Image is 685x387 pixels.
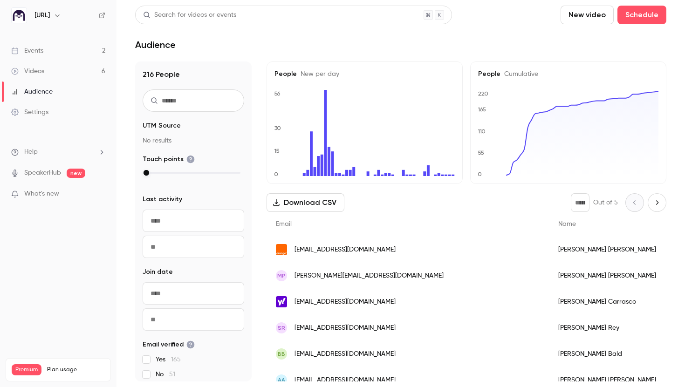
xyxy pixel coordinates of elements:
[276,296,287,307] img: yahoo.fr
[648,193,666,212] button: Next page
[267,193,344,212] button: Download CSV
[143,69,244,80] h1: 216 People
[34,11,50,20] h6: [URL]
[169,371,175,378] span: 51
[24,168,61,178] a: SpeakerHub
[11,46,43,55] div: Events
[143,10,236,20] div: Search for videos or events
[295,349,396,359] span: [EMAIL_ADDRESS][DOMAIN_NAME]
[11,108,48,117] div: Settings
[295,375,396,385] span: [EMAIL_ADDRESS][DOMAIN_NAME]
[593,198,618,207] p: Out of 5
[500,71,538,77] span: Cumulative
[143,267,173,277] span: Join date
[12,364,41,375] span: Premium
[295,297,396,307] span: [EMAIL_ADDRESS][DOMAIN_NAME]
[67,169,85,178] span: new
[278,376,285,384] span: AA
[274,90,281,97] text: 56
[274,148,280,154] text: 15
[143,195,182,204] span: Last activity
[478,90,488,97] text: 220
[156,370,175,379] span: No
[295,271,444,281] span: [PERSON_NAME][EMAIL_ADDRESS][DOMAIN_NAME]
[143,136,244,145] p: No results
[295,323,396,333] span: [EMAIL_ADDRESS][DOMAIN_NAME]
[11,87,53,96] div: Audience
[295,245,396,255] span: [EMAIL_ADDRESS][DOMAIN_NAME]
[561,6,614,24] button: New video
[144,170,149,176] div: max
[558,221,576,227] span: Name
[12,8,27,23] img: Ed.ai
[277,272,286,280] span: MP
[143,155,195,164] span: Touch points
[274,171,278,177] text: 0
[24,147,38,157] span: Help
[94,190,105,198] iframe: Noticeable Trigger
[478,171,482,177] text: 0
[11,147,105,157] li: help-dropdown-opener
[143,121,181,130] span: UTM Source
[24,189,59,199] span: What's new
[156,355,181,364] span: Yes
[617,6,666,24] button: Schedule
[11,67,44,76] div: Videos
[478,128,486,135] text: 110
[278,350,285,358] span: BB
[171,356,181,363] span: 165
[274,69,455,79] h5: People
[478,149,484,156] text: 55
[478,106,486,113] text: 165
[297,71,339,77] span: New per day
[143,340,195,349] span: Email verified
[278,324,285,332] span: SR
[135,39,176,50] h1: Audience
[47,366,105,373] span: Plan usage
[276,221,292,227] span: Email
[478,69,658,79] h5: People
[274,125,281,131] text: 30
[276,244,287,255] img: orange.fr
